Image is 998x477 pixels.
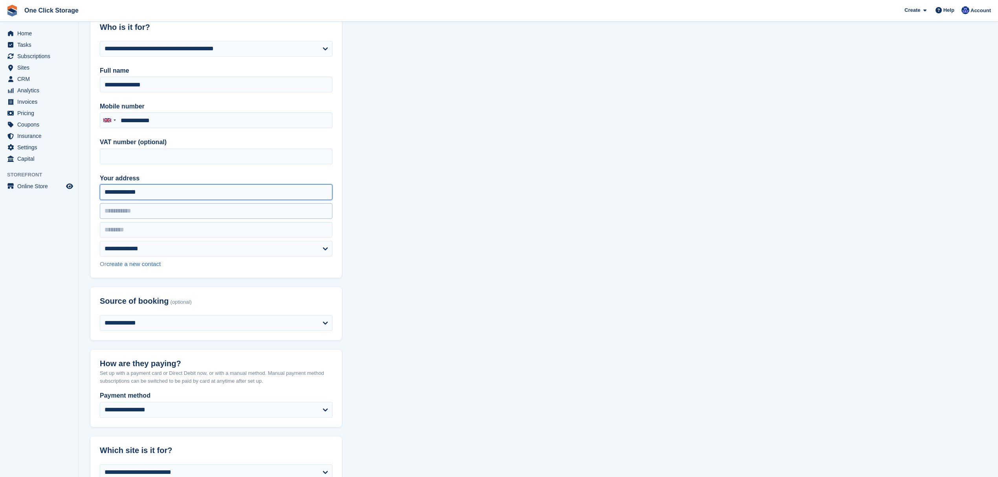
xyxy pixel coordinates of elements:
span: Storefront [7,171,78,179]
a: menu [4,39,74,50]
span: Account [970,7,991,15]
div: Or [100,260,332,269]
span: Settings [17,142,64,153]
label: VAT number (optional) [100,138,332,147]
span: Source of booking [100,297,169,306]
span: Online Store [17,181,64,192]
span: Insurance [17,130,64,141]
span: Coupons [17,119,64,130]
h2: How are they paying? [100,359,332,368]
a: menu [4,142,74,153]
p: Set up with a payment card or Direct Debit now, or with a manual method. Manual payment method su... [100,369,332,385]
img: Thomas [961,6,969,14]
span: Help [943,6,954,14]
a: create a new contact [106,261,161,267]
h2: Which site is it for? [100,446,332,455]
a: Preview store [65,182,74,191]
a: menu [4,62,74,73]
a: menu [4,119,74,130]
h2: Who is it for? [100,23,332,32]
span: Home [17,28,64,39]
a: menu [4,153,74,164]
a: menu [4,28,74,39]
div: United Kingdom: +44 [100,113,118,128]
label: Mobile number [100,102,332,111]
a: menu [4,130,74,141]
a: menu [4,96,74,107]
span: CRM [17,73,64,84]
label: Full name [100,66,332,75]
a: menu [4,181,74,192]
span: Invoices [17,96,64,107]
label: Payment method [100,391,332,400]
a: One Click Storage [21,4,82,17]
a: menu [4,108,74,119]
a: menu [4,51,74,62]
label: Your address [100,174,332,183]
span: Tasks [17,39,64,50]
span: Analytics [17,85,64,96]
span: (optional) [171,299,192,305]
span: Sites [17,62,64,73]
span: Create [904,6,920,14]
img: stora-icon-8386f47178a22dfd0bd8f6a31ec36ba5ce8667c1dd55bd0f319d3a0aa187defe.svg [6,5,18,17]
span: Subscriptions [17,51,64,62]
span: Pricing [17,108,64,119]
a: menu [4,73,74,84]
span: Capital [17,153,64,164]
a: menu [4,85,74,96]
